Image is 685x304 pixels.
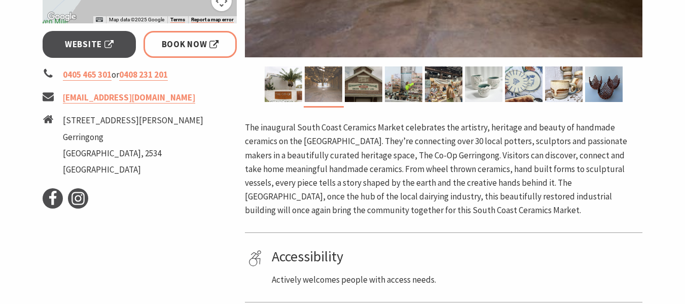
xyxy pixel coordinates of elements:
[43,31,136,58] a: Website
[63,130,203,144] li: Gerringong
[63,69,112,81] a: 0405 465 301
[119,69,168,81] a: 0408 231 201
[345,66,382,102] img: Heritage sign on front of building that reads Gerringong C0-operative Dairy Society
[545,66,583,102] img: a collection of stripey cups with drippy glaze
[96,16,103,23] button: Keyboard shortcuts
[162,38,219,51] span: Book Now
[63,92,195,104] a: [EMAIL_ADDRESS][DOMAIN_NAME]
[109,17,164,22] span: Map data ©2025 Google
[245,121,642,217] p: The inaugural South Coast Ceramics Market celebrates the artistry, heritage and beauty of handmad...
[505,66,543,102] img: two plates with blue graphic design on them
[465,66,502,102] img: 3 porcelain cups with ocean inspired texture
[65,38,114,51] span: Website
[305,66,342,102] img: Interior view of floor space of the Co-Op
[265,66,302,102] img: Sign says The Co-Op on a brick wall with a palm tree in the background
[425,66,462,102] img: People standing behind a market stall counter and other people walking in front
[272,273,639,287] p: Actively welcomes people with access needs.
[45,10,79,23] img: Google
[272,248,639,265] h4: Accessibility
[45,10,79,23] a: Click to see this area on Google Maps
[63,147,203,160] li: [GEOGRAPHIC_DATA], 2534
[143,31,237,58] a: Book Now
[170,17,185,23] a: Terms
[43,68,237,82] li: or
[191,17,234,23] a: Report a map error
[63,114,203,127] li: [STREET_ADDRESS][PERSON_NAME]
[385,66,422,102] img: Person standing in a market stall of ceramics pointing to ceramics on a wall.
[585,66,623,102] img: a collection of 3 woven clay baskets
[63,163,203,177] li: [GEOGRAPHIC_DATA]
